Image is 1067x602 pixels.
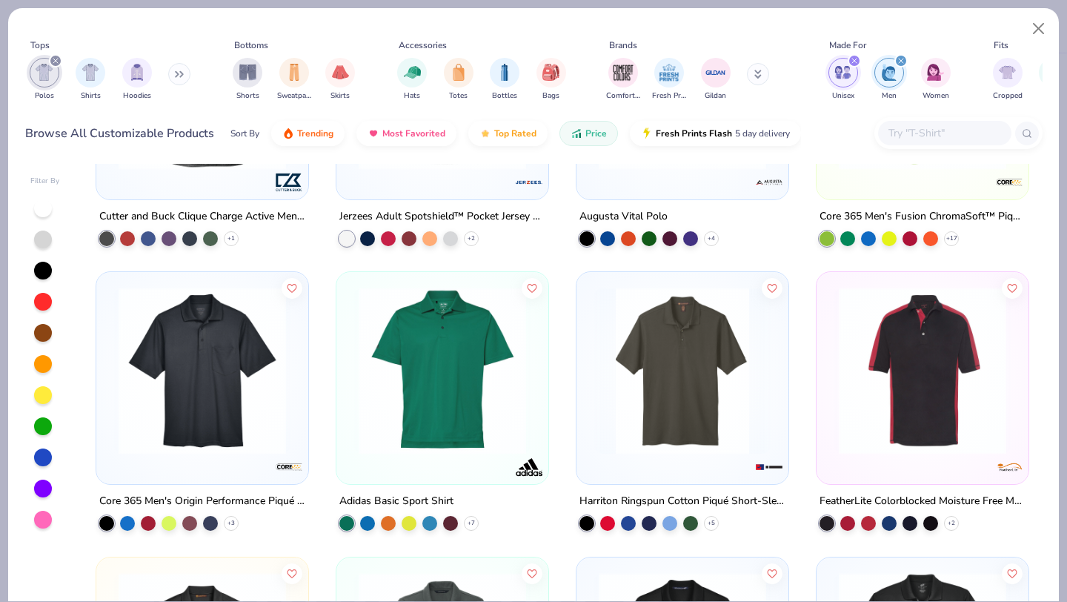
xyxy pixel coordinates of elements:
span: Bags [542,90,559,102]
span: Shirts [81,90,101,102]
button: Like [1002,278,1023,299]
img: 1d9500f9-c08e-4dfe-aecd-3b71df6af733 [831,287,1014,454]
div: Cutter and Buck Clique Charge Active Mens Short Sleeve Polo [99,207,305,225]
img: 4f0c7a5d-3466-44b2-ad69-15cd93f78a86 [591,1,774,169]
div: Core 365 Men's Fusion ChromaSoft™ Pique Polo [820,207,1026,225]
div: filter for Unisex [828,58,858,102]
div: filter for Totes [444,58,473,102]
button: filter button [921,58,951,102]
span: Unisex [832,90,854,102]
img: Polos Image [36,64,53,81]
span: + 3 [227,519,235,528]
span: + 5 [708,519,715,528]
span: Cropped [993,90,1023,102]
span: + 2 [948,519,955,528]
img: Core 365 logo [994,167,1023,196]
span: Comfort Colors [606,90,640,102]
span: + 1 [227,234,235,242]
button: filter button [652,58,686,102]
div: filter for Skirts [325,58,355,102]
img: Augusta logo [754,167,784,196]
img: Gildan Image [705,62,727,84]
button: Like [1002,563,1023,583]
button: Like [282,563,303,583]
div: filter for Hats [397,58,427,102]
div: Jerzees Adult Spotshield™ Pocket Jersey Polo [339,207,545,225]
button: filter button [490,58,519,102]
img: Hats Image [404,64,421,81]
div: Adidas Basic Sport Shirt [339,492,453,511]
span: Top Rated [494,128,536,139]
img: 0660864c-84e5-4871-a666-421f69cbf945 [591,287,774,454]
button: Close [1025,15,1053,43]
img: Bottles Image [496,64,513,81]
button: Like [762,278,782,299]
div: Accessories [399,39,447,52]
button: Like [522,563,542,583]
button: filter button [325,58,355,102]
img: Shorts Image [239,64,256,81]
img: 662ed1e6-b23a-4172-9bfc-67e880ab325b [533,287,716,454]
img: Sweatpants Image [286,64,302,81]
span: Gildan [705,90,726,102]
img: Unisex Image [834,64,851,81]
button: filter button [444,58,473,102]
img: Jerzees logo [514,167,544,196]
img: FeatherLite logo [994,452,1023,482]
img: Cutter & Buck logo [274,167,304,196]
img: 1e83f757-3936-41c1-98d4-2ae4c75d0465 [351,1,533,169]
div: Harriton Ringspun Cotton Piqué Short-Sleeve Polo [579,492,785,511]
span: Polos [35,90,54,102]
button: Like [282,278,303,299]
button: filter button [993,58,1023,102]
span: + 2 [468,234,475,242]
span: Hoodies [123,90,151,102]
div: filter for Gildan [701,58,731,102]
div: Filter By [30,176,60,187]
button: Like [762,563,782,583]
span: 5 day delivery [735,125,790,142]
div: FeatherLite Colorblocked Moisture Free Mesh Polo [820,492,1026,511]
span: + 17 [945,234,957,242]
span: Totes [449,90,468,102]
div: filter for Comfort Colors [606,58,640,102]
img: most_fav.gif [368,128,379,139]
img: Women Image [927,64,944,81]
div: filter for Men [874,58,904,102]
img: Totes Image [451,64,467,81]
div: Tops [30,39,50,52]
div: Made For [829,39,866,52]
img: TopRated.gif [479,128,491,139]
img: flash.gif [641,128,653,139]
span: Trending [297,128,333,139]
img: Hoodies Image [129,64,145,81]
span: Fresh Prints Flash [656,128,732,139]
img: Cropped Image [999,64,1016,81]
div: filter for Cropped [993,58,1023,102]
div: filter for Polos [30,58,59,102]
span: Women [923,90,949,102]
button: filter button [30,58,59,102]
span: Skirts [330,90,350,102]
button: filter button [233,58,262,102]
div: filter for Women [921,58,951,102]
img: Men Image [881,64,897,81]
img: trending.gif [282,128,294,139]
span: Fresh Prints [652,90,686,102]
img: Core 365 logo [274,452,304,482]
button: Fresh Prints Flash5 day delivery [630,121,801,146]
button: filter button [397,58,427,102]
button: filter button [701,58,731,102]
div: Augusta Vital Polo [579,207,668,225]
span: Hats [404,90,420,102]
div: filter for Bags [536,58,566,102]
button: filter button [536,58,566,102]
div: filter for Fresh Prints [652,58,686,102]
img: 52b925e5-706c-441f-bf7e-4d3f3899a804 [111,1,293,169]
div: Sort By [230,127,259,140]
span: Men [882,90,897,102]
img: Comfort Colors Image [612,62,634,84]
img: Harriton logo [754,452,784,482]
input: Try "T-Shirt" [887,125,1001,142]
button: Price [559,121,618,146]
